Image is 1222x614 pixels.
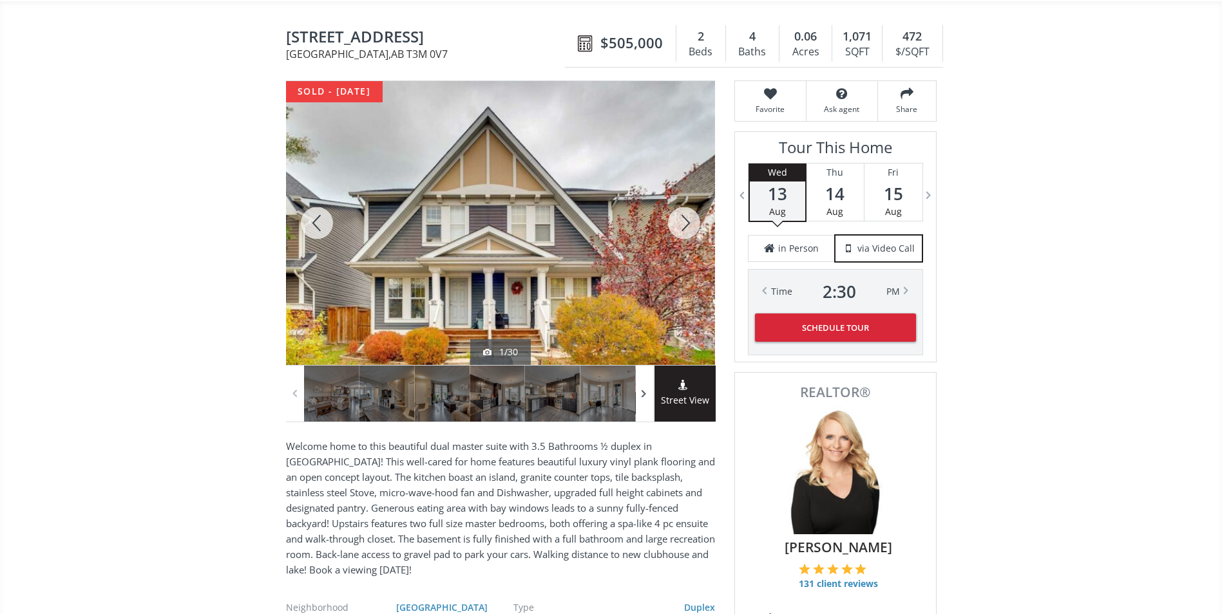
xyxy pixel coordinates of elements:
[857,242,915,255] span: via Video Call
[841,563,853,575] img: 4 of 5 stars
[807,185,864,203] span: 14
[771,283,900,301] div: Time PM
[286,81,715,365] div: 92 Auburn Bay Boulevard SE Calgary, AB T3M 0V7 - Photo 1 of 30
[600,33,663,53] span: $505,000
[286,28,571,48] span: 92 Auburn Bay Boulevard SE
[755,313,916,342] button: Schedule Tour
[778,242,819,255] span: in Person
[864,163,922,181] div: Fri
[683,42,719,62] div: Beds
[799,577,878,590] span: 131 client reviews
[683,28,719,45] div: 2
[864,185,922,203] span: 15
[750,163,805,181] div: Wed
[286,438,715,577] p: Welcome home to this beautiful dual master suite with 3.5 Bathrooms ½ duplex in [GEOGRAPHIC_DATA]...
[749,386,922,399] span: REALTOR®
[732,28,772,45] div: 4
[748,138,923,163] h3: Tour This Home
[786,28,825,45] div: 0.06
[813,563,825,575] img: 2 of 5 stars
[684,601,715,613] a: Duplex
[654,393,716,408] span: Street View
[786,42,825,62] div: Acres
[823,283,856,301] span: 2 : 30
[396,601,488,613] a: [GEOGRAPHIC_DATA]
[885,205,902,218] span: Aug
[843,28,872,45] span: 1,071
[286,603,393,612] div: Neighborhood
[286,49,571,59] span: [GEOGRAPHIC_DATA] , AB T3M 0V7
[286,81,383,102] div: sold - [DATE]
[826,205,843,218] span: Aug
[807,163,864,181] div: Thu
[750,185,805,203] span: 13
[855,563,866,575] img: 5 of 5 stars
[769,205,786,218] span: Aug
[732,42,772,62] div: Baths
[483,346,518,358] div: 1/30
[771,405,900,534] img: Photo of Tracy Gibbs
[884,104,930,115] span: Share
[827,563,839,575] img: 3 of 5 stars
[799,563,810,575] img: 1 of 5 stars
[513,603,620,612] div: Type
[756,537,922,557] span: [PERSON_NAME]
[741,104,799,115] span: Favorite
[839,42,875,62] div: SQFT
[889,28,935,45] div: 472
[889,42,935,62] div: $/SQFT
[813,104,871,115] span: Ask agent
